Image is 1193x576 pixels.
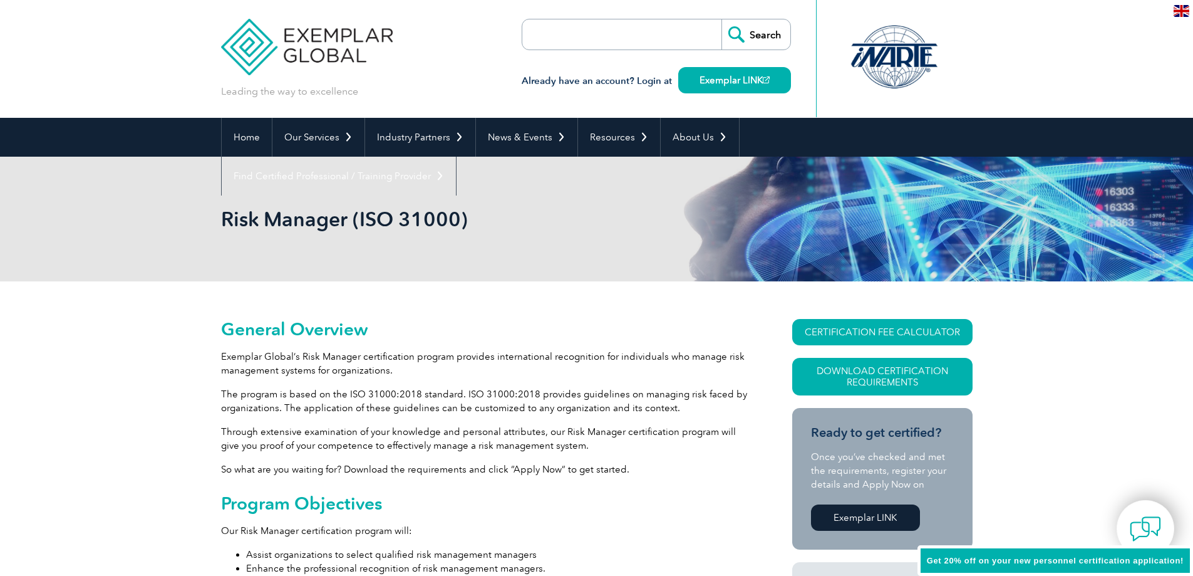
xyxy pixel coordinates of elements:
[221,524,747,538] p: Our Risk Manager certification program will:
[221,463,747,476] p: So what are you waiting for? Download the requirements and click “Apply Now” to get started.
[246,562,747,575] li: Enhance the professional recognition of risk management managers.
[221,387,747,415] p: The program is based on the ISO 31000:2018 standard. ISO 31000:2018 provides guidelines on managi...
[221,319,747,339] h2: General Overview
[578,118,660,157] a: Resources
[721,19,790,50] input: Search
[221,85,358,98] p: Leading the way to excellence
[792,319,973,345] a: CERTIFICATION FEE CALCULATOR
[763,76,770,83] img: open_square.png
[811,450,954,491] p: Once you’ve checked and met the requirements, register your details and Apply Now on
[222,118,272,157] a: Home
[1130,513,1161,545] img: contact-chat.png
[927,556,1184,565] span: Get 20% off on your new personnel certification application!
[272,118,364,157] a: Our Services
[522,73,791,89] h3: Already have an account? Login at
[1174,5,1189,17] img: en
[222,157,456,196] a: Find Certified Professional / Training Provider
[476,118,577,157] a: News & Events
[221,493,747,513] h2: Program Objectives
[811,505,920,531] a: Exemplar LINK
[246,548,747,562] li: Assist organizations to select qualified risk management managers
[678,67,791,93] a: Exemplar LINK
[661,118,739,157] a: About Us
[221,425,747,453] p: Through extensive examination of your knowledge and personal attributes, our Risk Manager certifi...
[811,425,954,441] h3: Ready to get certified?
[365,118,475,157] a: Industry Partners
[221,350,747,377] p: Exemplar Global’s Risk Manager certification program provides international recognition for indiv...
[221,207,702,231] h1: Risk Manager (ISO 31000)
[792,358,973,395] a: Download Certification Requirements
